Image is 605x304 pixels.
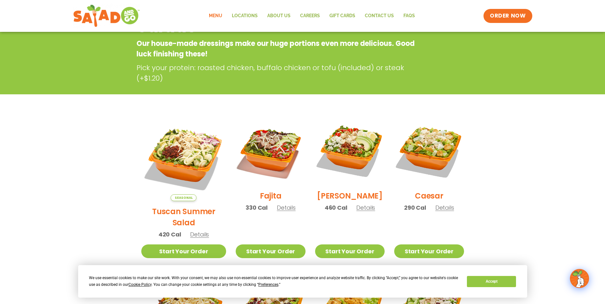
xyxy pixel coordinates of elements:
img: Product photo for Tuscan Summer Salad [141,116,226,201]
a: Start Your Order [394,244,464,258]
a: About Us [262,9,295,23]
h2: Tuscan Summer Salad [141,206,226,228]
span: 460 Cal [325,203,347,212]
a: Menu [204,9,227,23]
img: Product photo for Cobb Salad [315,116,385,185]
div: Cookie Consent Prompt [78,265,527,298]
nav: Menu [204,9,420,23]
img: new-SAG-logo-768×292 [73,3,140,29]
img: wpChatIcon [571,270,588,287]
span: Details [356,204,375,212]
p: Pick your protein: roasted chicken, buffalo chicken or tofu (included) or steak (+$1.20) [136,62,420,83]
span: Details [190,230,209,238]
span: 290 Cal [404,203,426,212]
a: Careers [295,9,325,23]
span: Details [277,204,296,212]
span: 420 Cal [159,230,181,239]
img: Product photo for Fajita Salad [236,116,305,185]
span: Cookie Policy [129,282,151,287]
span: Details [435,204,454,212]
span: Seasonal [171,194,196,201]
span: 330 Cal [246,203,268,212]
a: Contact Us [360,9,399,23]
a: FAQs [399,9,420,23]
div: We use essential cookies to make our site work. With your consent, we may also use non-essential ... [89,275,459,288]
a: ORDER NOW [483,9,532,23]
h2: Caesar [415,190,443,201]
span: ORDER NOW [490,12,526,20]
a: Start Your Order [141,244,226,258]
a: Start Your Order [315,244,385,258]
span: Preferences [258,282,278,287]
a: GIFT CARDS [325,9,360,23]
a: Locations [227,9,262,23]
img: Product photo for Caesar Salad [394,116,464,185]
h2: [PERSON_NAME] [317,190,383,201]
button: Accept [467,276,516,287]
h2: Fajita [260,190,282,201]
a: Start Your Order [236,244,305,258]
p: Our house-made dressings make our huge portions even more delicious. Good luck finishing these! [136,38,417,59]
